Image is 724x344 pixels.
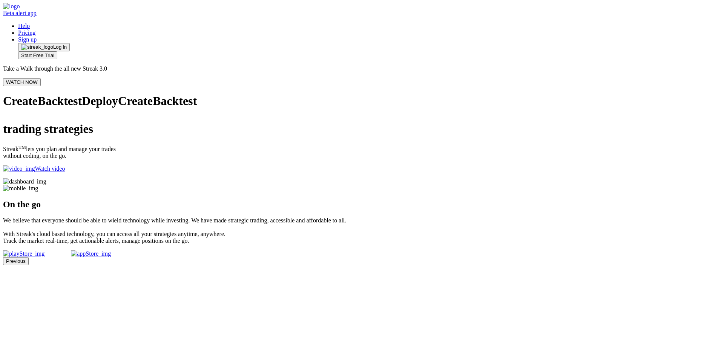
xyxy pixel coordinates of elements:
img: playStore_img [3,250,44,257]
a: logoBeta alert app [3,10,721,17]
img: streak_logo [21,44,53,50]
span: Backtest [38,94,82,108]
img: appStore_img [71,250,111,257]
p: Take a Walk through the all new Streak 3.0 [3,65,721,72]
span: Backtest [153,94,197,108]
a: Help [18,23,30,29]
span: Beta alert app [3,10,37,16]
a: video_imgWatch video [3,165,721,172]
button: Start Free Trial [18,51,57,59]
img: mobile_img [3,185,38,192]
span: Deploy [82,94,118,108]
button: streak_logoLog in [18,43,70,51]
span: Create [3,94,38,108]
span: Log in [53,44,67,50]
p: Watch video [3,165,721,172]
img: logo [3,3,20,10]
h2: On the go [3,199,721,210]
img: video_img [3,165,35,172]
span: trading strategies [3,122,93,136]
a: Pricing [18,29,35,36]
span: Create [118,94,153,108]
p: We believe that everyone should be able to wield technology while investing. We have made strateg... [3,217,721,244]
sup: TM [18,144,26,150]
a: Sign up [18,36,37,43]
img: dashboard_img [3,178,46,185]
button: WATCH NOW [3,78,41,86]
button: Previous [3,257,29,265]
p: Streak lets you plan and manage your trades without coding, on the go. [3,144,721,159]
